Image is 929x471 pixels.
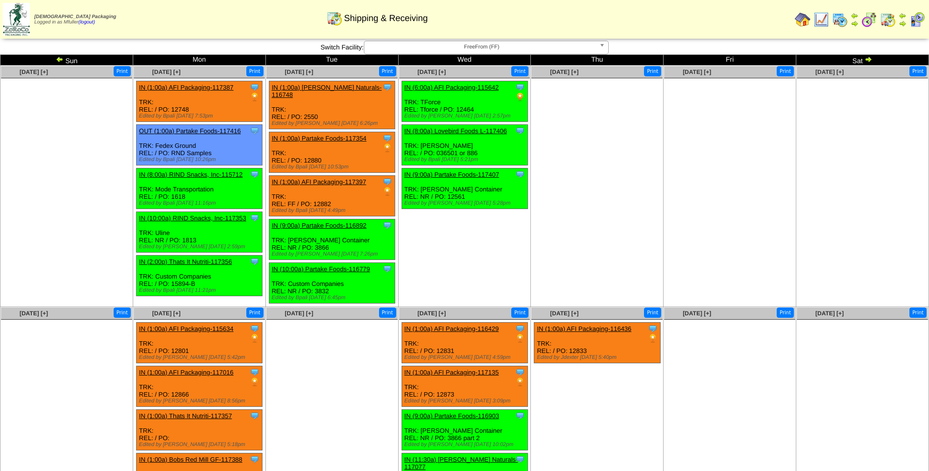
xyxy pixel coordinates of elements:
a: IN (2:00p) Thats It Nutriti-117356 [139,258,232,265]
button: Print [644,66,661,76]
button: Print [114,307,131,318]
span: Logged in as Mfuller [34,14,116,25]
div: TRK: [PERSON_NAME] REL: / PO: 036501 or 886 [402,125,527,165]
img: Tooltip [250,169,260,179]
td: Sun [0,55,133,66]
div: TRK: Uline REL: NR / PO: 1813 [136,212,262,253]
div: TRK: Mode Transportation REL: / PO: 1618 [136,168,262,209]
a: [DATE] [+] [683,310,711,317]
a: [DATE] [+] [152,69,181,75]
button: Print [246,307,263,318]
button: Print [644,307,661,318]
img: Tooltip [648,324,658,333]
img: PO [250,333,260,343]
img: Tooltip [515,367,525,377]
span: [DATE] [+] [285,69,313,75]
div: TRK: REL: / PO: 12866 [136,366,262,407]
img: Tooltip [382,264,392,274]
button: Print [246,66,263,76]
div: Edited by Jdexter [DATE] 5:40pm [537,354,660,360]
a: [DATE] [+] [550,69,578,75]
a: IN (1:00a) AFI Packaging-116429 [405,325,499,332]
img: arrowright.gif [899,20,906,27]
a: IN (1:00a) Bobs Red Mill GF-117388 [139,456,242,463]
a: [DATE] [+] [815,69,844,75]
a: IN (1:00a) AFI Packaging-115634 [139,325,234,332]
a: [DATE] [+] [550,310,578,317]
a: [DATE] [+] [20,69,48,75]
div: Edited by [PERSON_NAME] [DATE] 5:18pm [139,442,262,447]
div: Edited by [PERSON_NAME] [DATE] 8:56pm [139,398,262,404]
td: Tue [265,55,398,66]
div: TRK: [PERSON_NAME] Container REL: NR / PO: 12561 [402,168,527,209]
img: calendarprod.gif [832,12,848,27]
img: PO [250,92,260,102]
img: Tooltip [250,324,260,333]
div: TRK: Fedex Ground REL: / PO: RND Samples [136,125,262,165]
img: Tooltip [515,411,525,421]
img: Tooltip [250,213,260,223]
img: Tooltip [382,133,392,143]
img: PO [515,333,525,343]
img: home.gif [795,12,810,27]
img: arrowleft.gif [851,12,858,20]
img: Tooltip [250,126,260,136]
div: Edited by [PERSON_NAME] [DATE] 5:42pm [139,354,262,360]
a: [DATE] [+] [285,310,313,317]
img: calendarcustomer.gif [909,12,925,27]
span: [DATE] [+] [683,69,711,75]
img: Tooltip [515,324,525,333]
div: TRK: REL: / PO: 12833 [534,323,660,363]
img: Tooltip [382,177,392,187]
img: Tooltip [515,82,525,92]
button: Print [379,66,396,76]
img: arrowleft.gif [56,55,64,63]
div: Edited by [PERSON_NAME] [DATE] 2:57pm [405,113,527,119]
button: Print [511,307,528,318]
a: IN (1:00a) AFI Packaging-117397 [272,178,366,186]
button: Print [777,66,794,76]
a: IN (1:00a) Thats It Nutriti-117357 [139,412,232,420]
img: calendarinout.gif [880,12,896,27]
a: IN (9:00a) Partake Foods-117407 [405,171,500,178]
div: Edited by Bpali [DATE] 11:16pm [139,200,262,206]
a: OUT (1:00a) Partake Foods-117416 [139,127,241,135]
div: Edited by [PERSON_NAME] [DATE] 5:28pm [405,200,527,206]
div: TRK: REL: FF / PO: 12882 [269,176,395,216]
img: Tooltip [515,169,525,179]
button: Print [909,66,927,76]
a: [DATE] [+] [152,310,181,317]
div: Edited by Bpali [DATE] 5:21pm [405,157,527,163]
img: arrowright.gif [864,55,872,63]
div: Edited by [PERSON_NAME] [DATE] 7:26pm [272,251,395,257]
a: IN (9:00a) Partake Foods-116892 [272,222,367,229]
img: PO [515,92,525,102]
span: FreeFrom (FF) [368,41,596,53]
td: Wed [398,55,531,66]
div: TRK: [PERSON_NAME] Container REL: NR / PO: 3866 part 2 [402,410,527,450]
td: Mon [133,55,265,66]
button: Print [379,307,396,318]
img: Tooltip [382,82,392,92]
td: Sat [796,55,929,66]
div: TRK: REL: / PO: 12801 [136,323,262,363]
div: Edited by Bpali [DATE] 10:53pm [272,164,395,170]
div: Edited by [PERSON_NAME] [DATE] 2:59pm [139,244,262,250]
div: Edited by Bpali [DATE] 6:45pm [272,295,395,301]
img: Tooltip [515,454,525,464]
a: IN (1:00a) AFI Packaging-117016 [139,369,234,376]
button: Print [909,307,927,318]
a: IN (1:00a) Partake Foods-117354 [272,135,367,142]
div: TRK: Custom Companies REL: / PO: 15894-B [136,256,262,296]
a: [DATE] [+] [20,310,48,317]
div: Edited by Bpali [DATE] 10:26pm [139,157,262,163]
div: TRK: REL: / PO: 12873 [402,366,527,407]
img: Tooltip [250,454,260,464]
button: Print [511,66,528,76]
a: [DATE] [+] [417,69,446,75]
